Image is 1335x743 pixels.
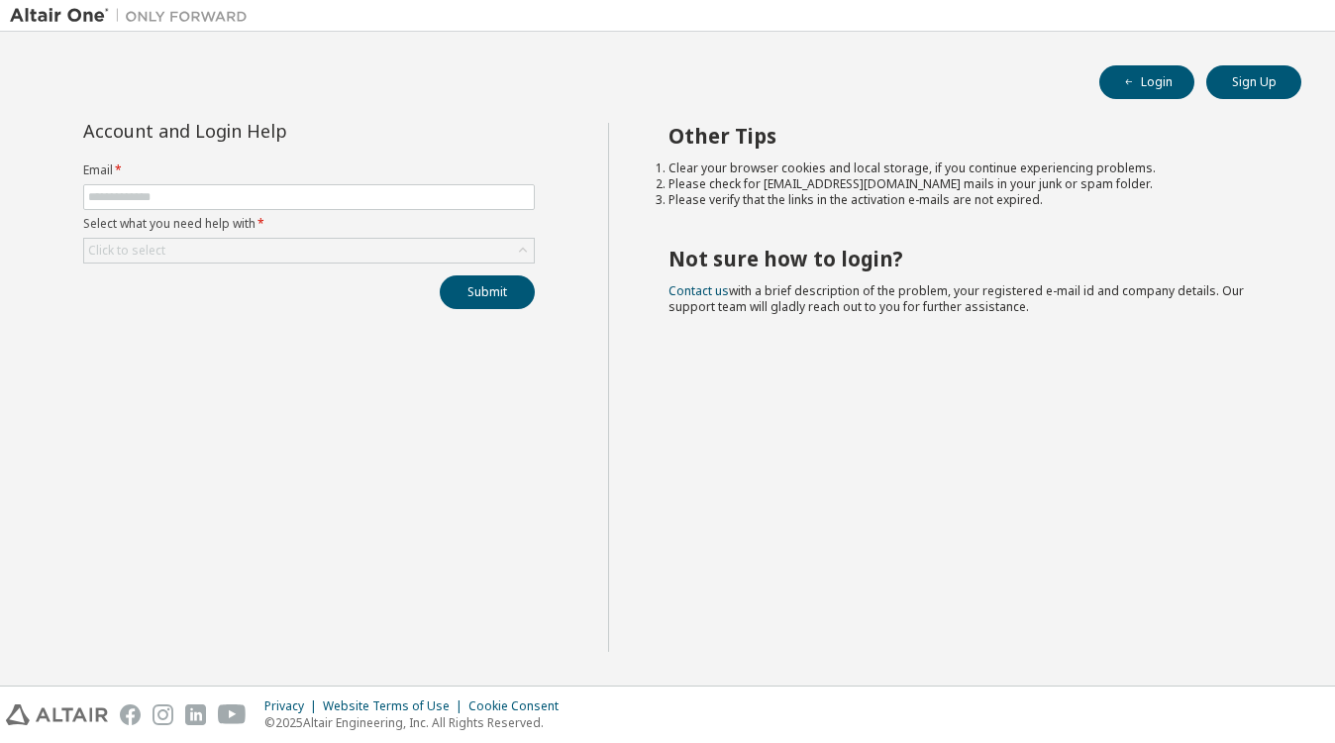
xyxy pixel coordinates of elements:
[668,282,1244,315] span: with a brief description of the problem, your registered e-mail id and company details. Our suppo...
[668,282,729,299] a: Contact us
[6,704,108,725] img: altair_logo.svg
[83,216,535,232] label: Select what you need help with
[668,176,1267,192] li: Please check for [EMAIL_ADDRESS][DOMAIN_NAME] mails in your junk or spam folder.
[153,704,173,725] img: instagram.svg
[10,6,257,26] img: Altair One
[218,704,247,725] img: youtube.svg
[440,275,535,309] button: Submit
[264,698,323,714] div: Privacy
[668,123,1267,149] h2: Other Tips
[264,714,570,731] p: © 2025 Altair Engineering, Inc. All Rights Reserved.
[323,698,468,714] div: Website Terms of Use
[83,162,535,178] label: Email
[668,192,1267,208] li: Please verify that the links in the activation e-mails are not expired.
[88,243,165,259] div: Click to select
[1099,65,1194,99] button: Login
[84,239,534,263] div: Click to select
[668,160,1267,176] li: Clear your browser cookies and local storage, if you continue experiencing problems.
[468,698,570,714] div: Cookie Consent
[185,704,206,725] img: linkedin.svg
[1206,65,1301,99] button: Sign Up
[120,704,141,725] img: facebook.svg
[83,123,445,139] div: Account and Login Help
[668,246,1267,271] h2: Not sure how to login?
